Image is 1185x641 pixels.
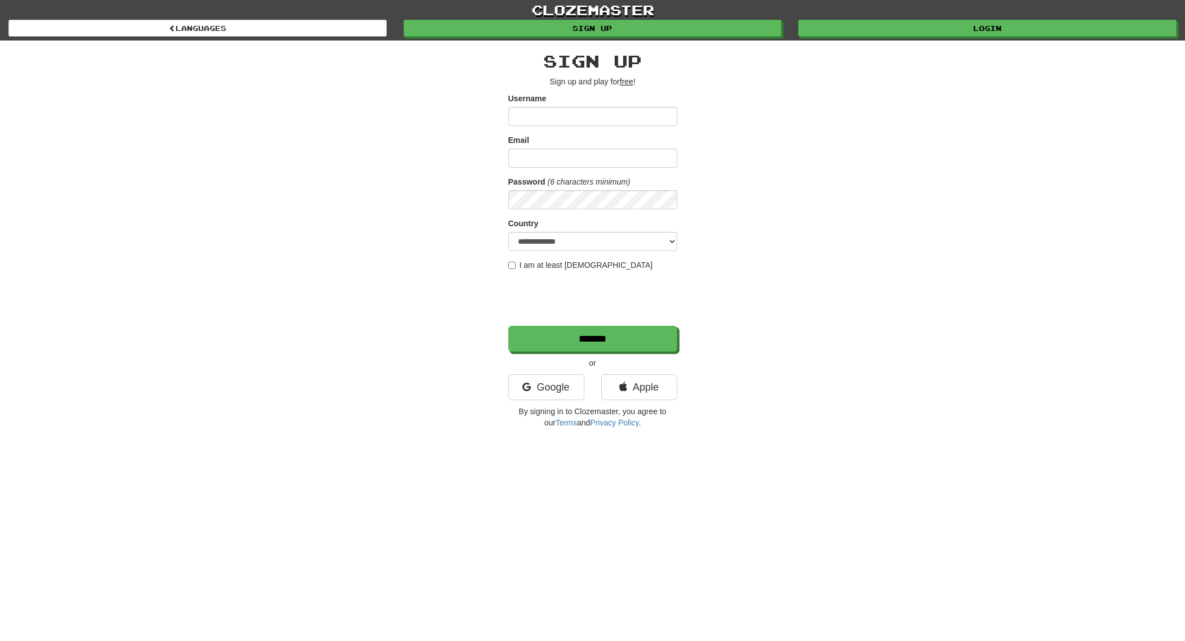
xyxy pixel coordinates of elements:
[508,262,516,269] input: I am at least [DEMOGRAPHIC_DATA]
[556,418,577,427] a: Terms
[508,276,679,320] iframe: reCAPTCHA
[508,176,545,187] label: Password
[8,20,387,37] a: Languages
[508,218,539,229] label: Country
[601,374,677,400] a: Apple
[508,52,677,70] h2: Sign up
[508,406,677,428] p: By signing in to Clozemaster, you agree to our and .
[590,418,638,427] a: Privacy Policy
[508,76,677,87] p: Sign up and play for !
[620,77,633,86] u: free
[548,177,630,186] em: (6 characters minimum)
[404,20,782,37] a: Sign up
[508,135,529,146] label: Email
[508,357,677,369] p: or
[508,259,653,271] label: I am at least [DEMOGRAPHIC_DATA]
[508,93,547,104] label: Username
[508,374,584,400] a: Google
[798,20,1177,37] a: Login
